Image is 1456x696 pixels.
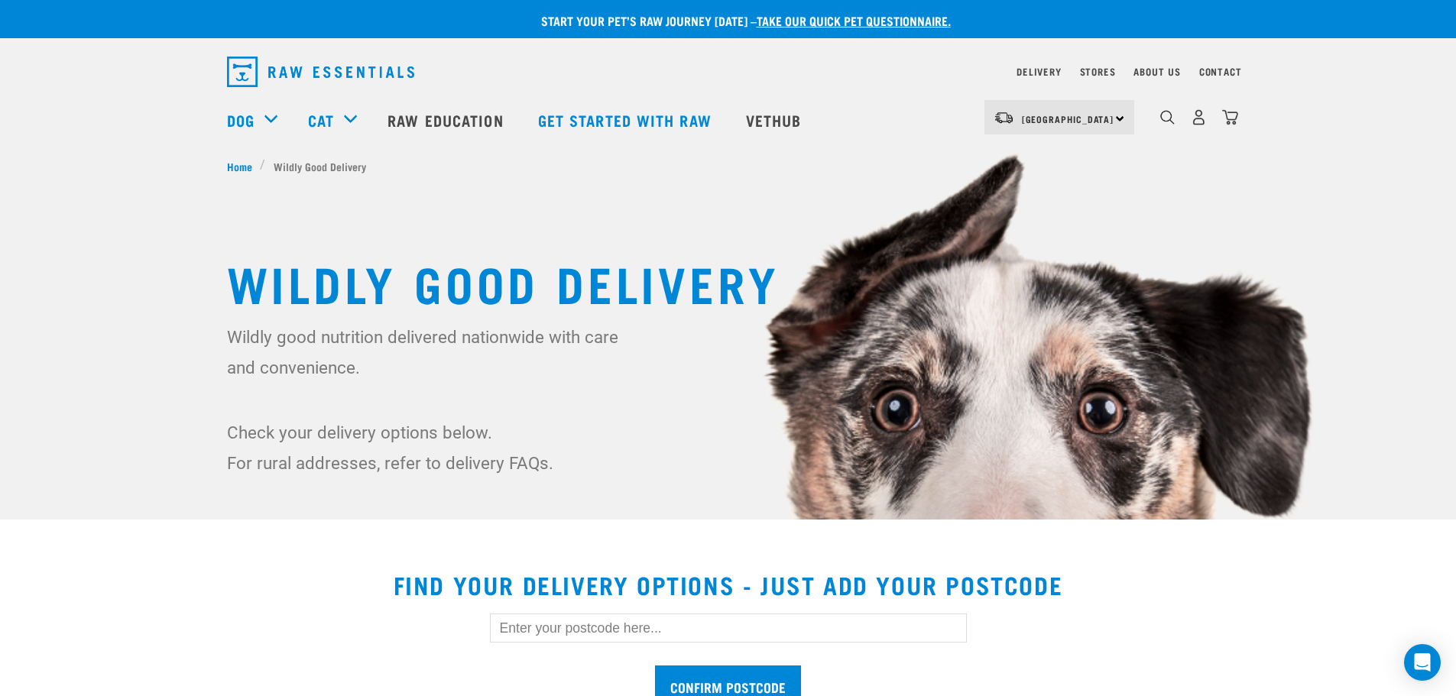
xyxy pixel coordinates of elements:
p: Wildly good nutrition delivered nationwide with care and convenience. [227,322,628,383]
nav: breadcrumbs [227,158,1230,174]
nav: dropdown navigation [215,50,1242,93]
div: Open Intercom Messenger [1404,644,1441,681]
a: Stores [1080,69,1116,74]
a: Delivery [1017,69,1061,74]
img: home-icon-1@2x.png [1160,110,1175,125]
img: van-moving.png [994,111,1014,125]
p: Check your delivery options below. For rural addresses, refer to delivery FAQs. [227,417,628,478]
a: Vethub [731,89,821,151]
img: Raw Essentials Logo [227,57,414,87]
h2: Find your delivery options - just add your postcode [18,571,1438,598]
span: [GEOGRAPHIC_DATA] [1022,116,1114,121]
a: take our quick pet questionnaire. [757,17,951,24]
a: Cat [308,108,334,131]
a: Get started with Raw [523,89,731,151]
img: user.png [1191,109,1207,125]
a: Raw Education [372,89,522,151]
input: Enter your postcode here... [490,613,967,643]
a: About Us [1133,69,1180,74]
h1: Wildly Good Delivery [227,254,1230,309]
a: Dog [227,108,255,131]
a: Home [227,158,261,174]
span: Home [227,158,252,174]
img: home-icon@2x.png [1222,109,1238,125]
a: Contact [1199,69,1242,74]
